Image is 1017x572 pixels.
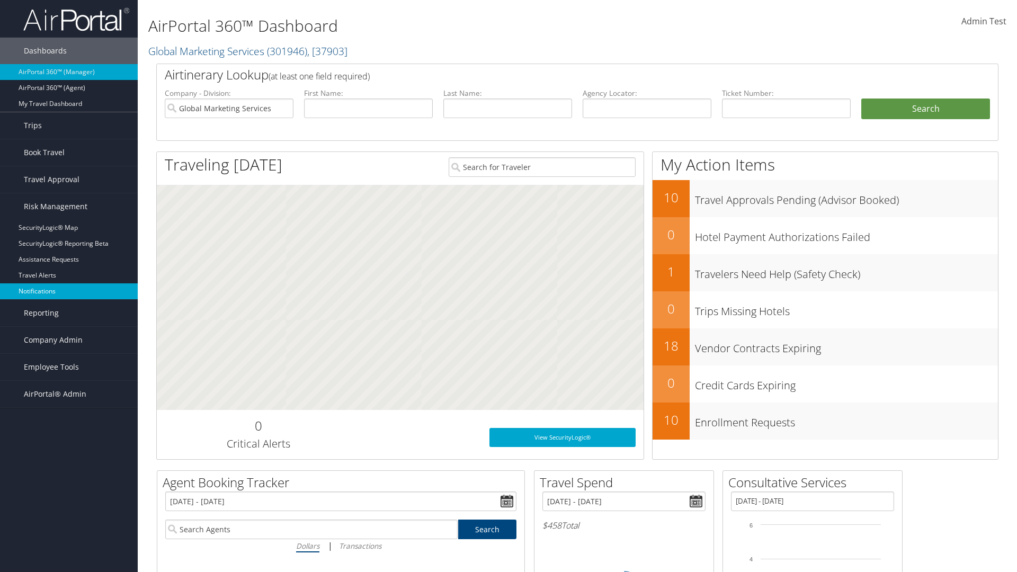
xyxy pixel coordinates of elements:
[653,217,998,254] a: 0Hotel Payment Authorizations Failed
[653,300,690,318] h2: 0
[489,428,636,447] a: View SecurityLogic®
[750,556,753,562] tspan: 4
[695,299,998,319] h3: Trips Missing Hotels
[653,254,998,291] a: 1Travelers Need Help (Safety Check)
[695,373,998,393] h3: Credit Cards Expiring
[653,374,690,392] h2: 0
[653,180,998,217] a: 10Travel Approvals Pending (Advisor Booked)
[458,520,517,539] a: Search
[148,15,720,37] h1: AirPortal 360™ Dashboard
[165,88,293,99] label: Company - Division:
[653,226,690,244] h2: 0
[165,520,458,539] input: Search Agents
[163,473,524,491] h2: Agent Booking Tracker
[24,327,83,353] span: Company Admin
[542,520,706,531] h6: Total
[653,411,690,429] h2: 10
[304,88,433,99] label: First Name:
[653,189,690,207] h2: 10
[165,154,282,176] h1: Traveling [DATE]
[296,541,319,551] i: Dollars
[24,300,59,326] span: Reporting
[861,99,990,120] button: Search
[583,88,711,99] label: Agency Locator:
[165,66,920,84] h2: Airtinerary Lookup
[24,38,67,64] span: Dashboards
[653,337,690,355] h2: 18
[695,336,998,356] h3: Vendor Contracts Expiring
[443,88,572,99] label: Last Name:
[695,187,998,208] h3: Travel Approvals Pending (Advisor Booked)
[695,225,998,245] h3: Hotel Payment Authorizations Failed
[961,15,1006,27] span: Admin Test
[24,166,79,193] span: Travel Approval
[653,291,998,328] a: 0Trips Missing Hotels
[449,157,636,177] input: Search for Traveler
[722,88,851,99] label: Ticket Number:
[750,522,753,529] tspan: 6
[24,112,42,139] span: Trips
[728,473,902,491] h2: Consultative Services
[23,7,129,32] img: airportal-logo.png
[269,70,370,82] span: (at least one field required)
[24,139,65,166] span: Book Travel
[339,541,381,551] i: Transactions
[267,44,307,58] span: ( 301946 )
[653,154,998,176] h1: My Action Items
[542,520,561,531] span: $458
[653,403,998,440] a: 10Enrollment Requests
[653,365,998,403] a: 0Credit Cards Expiring
[653,328,998,365] a: 18Vendor Contracts Expiring
[24,354,79,380] span: Employee Tools
[148,44,347,58] a: Global Marketing Services
[653,263,690,281] h2: 1
[961,5,1006,38] a: Admin Test
[695,410,998,430] h3: Enrollment Requests
[165,539,516,552] div: |
[540,473,713,491] h2: Travel Spend
[24,193,87,220] span: Risk Management
[165,436,352,451] h3: Critical Alerts
[165,417,352,435] h2: 0
[24,381,86,407] span: AirPortal® Admin
[307,44,347,58] span: , [ 37903 ]
[695,262,998,282] h3: Travelers Need Help (Safety Check)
